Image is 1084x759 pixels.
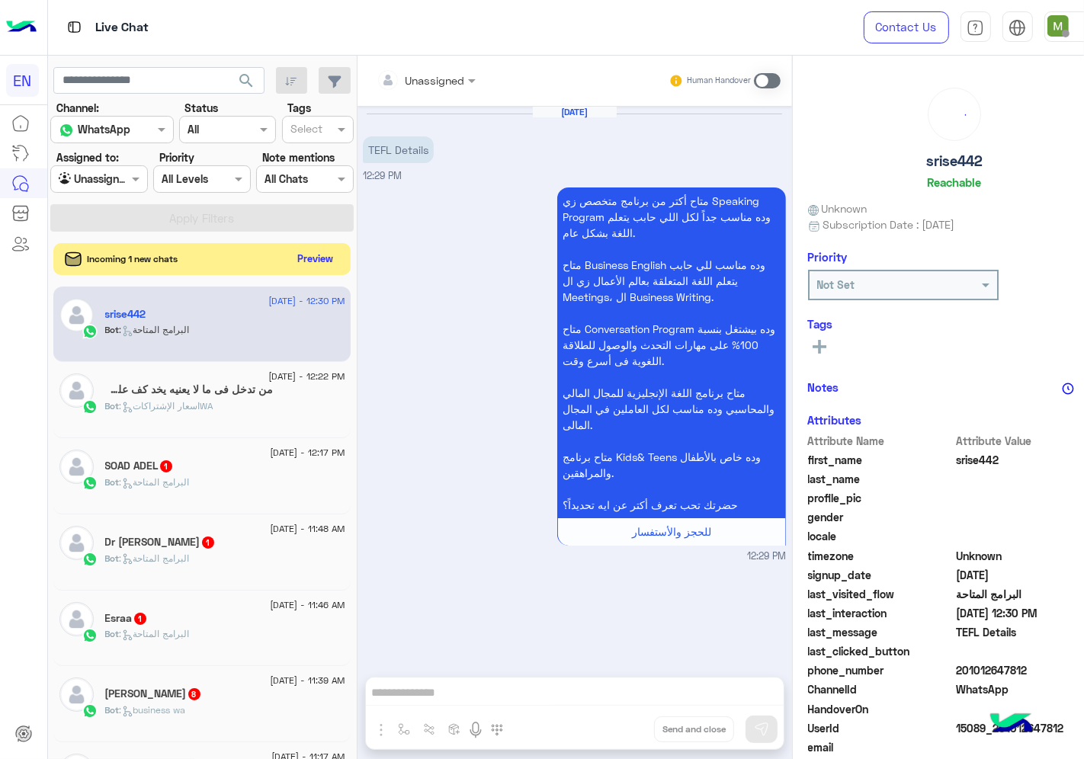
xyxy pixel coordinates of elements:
[557,187,786,518] p: 7/9/2025, 12:29 PM
[120,324,190,335] span: : البرامج المتاحة
[985,698,1038,751] img: hulul-logo.png
[926,152,983,170] h5: srise442
[292,248,339,269] button: Preview
[928,175,982,189] h6: Reachable
[808,681,954,697] span: ChannelId
[59,373,94,408] img: defaultAdmin.png
[269,370,345,383] span: [DATE] - 12:22 PM
[65,18,84,37] img: tab
[808,701,954,717] span: HandoverOn
[6,64,39,97] div: EN
[363,170,402,181] span: 12:29 PM
[262,149,335,165] label: Note mentions
[105,324,120,335] span: Bot
[808,452,954,468] span: first_name
[271,446,345,460] span: [DATE] - 12:17 PM
[82,324,98,339] img: WhatsApp
[269,294,345,308] span: [DATE] - 12:30 PM
[808,528,954,544] span: locale
[237,72,255,90] span: search
[808,662,954,678] span: phone_number
[59,526,94,560] img: defaultAdmin.png
[932,92,977,136] div: loading...
[808,739,954,755] span: email
[120,552,190,564] span: : البرامج المتاحة
[864,11,949,43] a: Contact Us
[808,624,954,640] span: last_message
[59,602,94,636] img: defaultAdmin.png
[271,598,345,612] span: [DATE] - 11:46 AM
[160,460,172,472] span: 1
[228,67,265,100] button: search
[961,11,991,43] a: tab
[59,450,94,484] img: defaultAdmin.png
[95,18,149,38] p: Live Chat
[687,75,751,87] small: Human Handover
[808,490,954,506] span: profile_pic
[1062,383,1074,395] img: notes
[808,586,954,602] span: last_visited_flow
[632,525,711,538] span: للحجز والأستفسار
[188,688,200,700] span: 8
[59,298,94,332] img: defaultAdmin.png
[105,460,174,472] h5: SOAD ADEL
[105,536,216,549] h5: Dr Fatma Senosy
[808,413,862,427] h6: Attributes
[105,400,120,412] span: Bot
[288,120,322,140] div: Select
[105,628,120,639] span: Bot
[105,476,120,488] span: Bot
[808,567,954,583] span: signup_date
[808,548,954,564] span: timezone
[808,509,954,525] span: gender
[808,720,954,736] span: UserId
[808,250,848,264] h6: Priority
[105,704,120,716] span: Bot
[120,628,190,639] span: : البرامج المتاحة
[202,536,214,549] span: 1
[82,476,98,491] img: WhatsApp
[134,613,146,625] span: 1
[533,107,617,117] h6: [DATE]
[82,703,98,719] img: WhatsApp
[105,687,202,700] h5: eman mohey
[967,19,984,37] img: tab
[808,433,954,449] span: Attribute Name
[1047,15,1069,37] img: userImage
[271,522,345,536] span: [DATE] - 11:48 AM
[56,100,99,116] label: Channel:
[6,11,37,43] img: Logo
[363,136,434,163] p: 7/9/2025, 12:29 PM
[82,552,98,567] img: WhatsApp
[808,643,954,659] span: last_clicked_button
[82,399,98,415] img: WhatsApp
[120,704,186,716] span: : business wa
[185,100,219,116] label: Status
[159,149,194,165] label: Priority
[654,716,734,742] button: Send and close
[88,252,178,266] span: Incoming 1 new chats
[808,471,954,487] span: last_name
[747,549,786,564] span: 12:29 PM
[59,677,94,712] img: defaultAdmin.png
[105,308,146,321] h5: srise442
[808,200,868,216] span: Unknown
[120,476,190,488] span: : البرامج المتاحة
[105,552,120,564] span: Bot
[105,612,148,625] h5: Esraa
[105,383,274,396] h5: من تدخل فى ما لا يعنيه يخد كف على وش ام يعميه
[50,204,354,232] button: Apply Filters
[808,380,839,394] h6: Notes
[56,149,119,165] label: Assigned to:
[1009,19,1026,37] img: tab
[120,400,213,412] span: : اسعار الإشتراكاتWA
[82,628,98,643] img: WhatsApp
[271,674,345,687] span: [DATE] - 11:39 AM
[808,605,954,621] span: last_interaction
[287,100,311,116] label: Tags
[823,216,954,232] span: Subscription Date : [DATE]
